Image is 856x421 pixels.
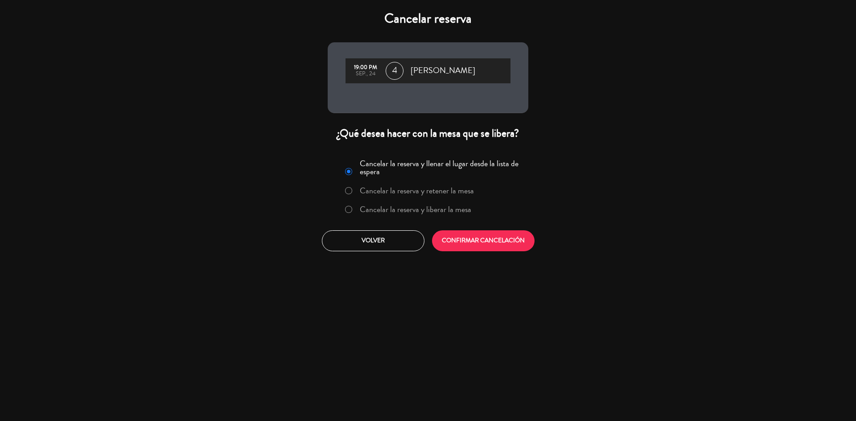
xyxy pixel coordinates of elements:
[328,11,528,27] h4: Cancelar reserva
[360,205,471,213] label: Cancelar la reserva y liberar la mesa
[350,71,381,77] div: sep., 24
[328,127,528,140] div: ¿Qué desea hacer con la mesa que se libera?
[322,230,424,251] button: Volver
[360,159,523,176] label: Cancelar la reserva y llenar el lugar desde la lista de espera
[411,64,475,78] span: [PERSON_NAME]
[350,65,381,71] div: 19:00 PM
[360,187,474,195] label: Cancelar la reserva y retener la mesa
[432,230,535,251] button: CONFIRMAR CANCELACIÓN
[386,62,403,80] span: 4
